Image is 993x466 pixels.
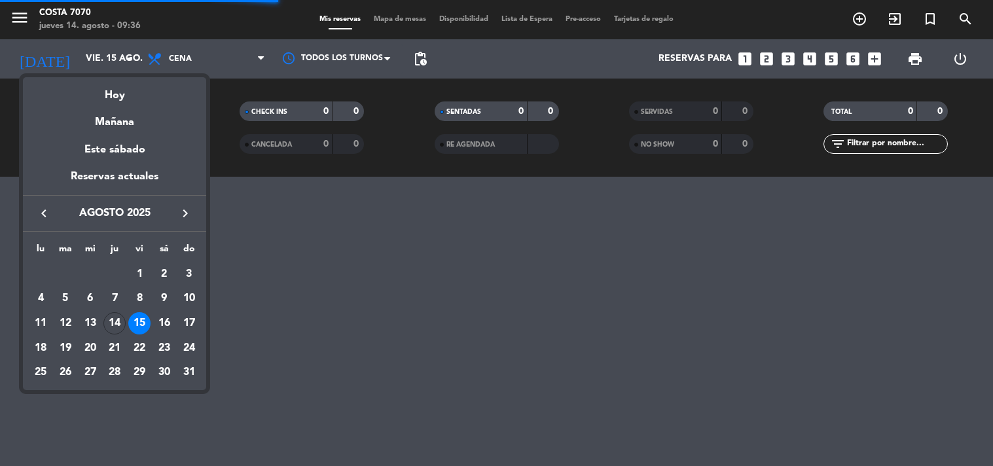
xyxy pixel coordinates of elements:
div: 7 [103,287,126,310]
div: Este sábado [23,132,206,168]
th: domingo [177,242,202,262]
th: sábado [152,242,177,262]
div: 4 [29,287,52,310]
th: miércoles [78,242,103,262]
div: 28 [103,361,126,384]
div: 17 [178,312,200,334]
div: 27 [79,361,101,384]
div: 23 [153,337,175,359]
div: 31 [178,361,200,384]
div: 30 [153,361,175,384]
td: 29 de agosto de 2025 [127,360,152,385]
td: 11 de agosto de 2025 [28,311,53,336]
div: 6 [79,287,101,310]
div: 2 [153,263,175,285]
button: keyboard_arrow_right [173,205,197,222]
td: 6 de agosto de 2025 [78,286,103,311]
th: martes [53,242,78,262]
td: 22 de agosto de 2025 [127,336,152,361]
td: 3 de agosto de 2025 [177,262,202,287]
td: 1 de agosto de 2025 [127,262,152,287]
div: 16 [153,312,175,334]
div: 8 [128,287,151,310]
td: 5 de agosto de 2025 [53,286,78,311]
div: 25 [29,361,52,384]
button: keyboard_arrow_left [32,205,56,222]
div: 3 [178,263,200,285]
td: 14 de agosto de 2025 [103,311,128,336]
span: agosto 2025 [56,205,173,222]
td: 16 de agosto de 2025 [152,311,177,336]
td: 27 de agosto de 2025 [78,360,103,385]
td: 10 de agosto de 2025 [177,286,202,311]
div: 29 [128,361,151,384]
td: 18 de agosto de 2025 [28,336,53,361]
div: 19 [54,337,77,359]
div: 12 [54,312,77,334]
i: keyboard_arrow_right [177,206,193,221]
th: lunes [28,242,53,262]
div: 26 [54,361,77,384]
div: 1 [128,263,151,285]
td: 12 de agosto de 2025 [53,311,78,336]
td: 9 de agosto de 2025 [152,286,177,311]
td: 31 de agosto de 2025 [177,360,202,385]
td: 23 de agosto de 2025 [152,336,177,361]
div: 15 [128,312,151,334]
td: 26 de agosto de 2025 [53,360,78,385]
td: AGO. [28,262,127,287]
th: jueves [103,242,128,262]
div: 18 [29,337,52,359]
td: 24 de agosto de 2025 [177,336,202,361]
div: 22 [128,337,151,359]
td: 2 de agosto de 2025 [152,262,177,287]
td: 21 de agosto de 2025 [103,336,128,361]
div: 24 [178,337,200,359]
div: Hoy [23,77,206,104]
div: Reservas actuales [23,168,206,195]
td: 28 de agosto de 2025 [103,360,128,385]
div: 14 [103,312,126,334]
td: 4 de agosto de 2025 [28,286,53,311]
th: viernes [127,242,152,262]
td: 13 de agosto de 2025 [78,311,103,336]
div: Mañana [23,104,206,131]
div: 5 [54,287,77,310]
div: 10 [178,287,200,310]
i: keyboard_arrow_left [36,206,52,221]
td: 17 de agosto de 2025 [177,311,202,336]
td: 20 de agosto de 2025 [78,336,103,361]
td: 7 de agosto de 2025 [103,286,128,311]
div: 20 [79,337,101,359]
td: 25 de agosto de 2025 [28,360,53,385]
td: 15 de agosto de 2025 [127,311,152,336]
div: 9 [153,287,175,310]
td: 30 de agosto de 2025 [152,360,177,385]
div: 21 [103,337,126,359]
div: 11 [29,312,52,334]
div: 13 [79,312,101,334]
td: 8 de agosto de 2025 [127,286,152,311]
td: 19 de agosto de 2025 [53,336,78,361]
